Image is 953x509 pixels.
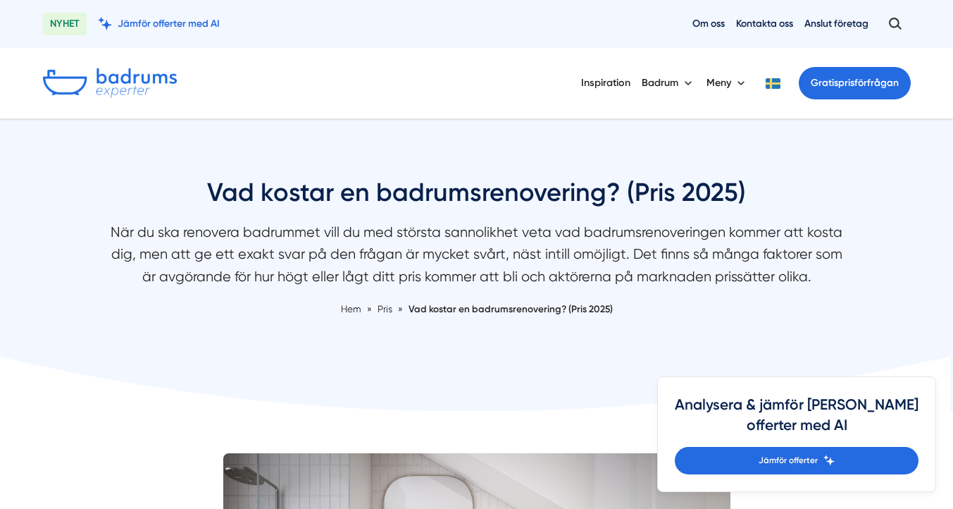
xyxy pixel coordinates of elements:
span: NYHET [43,13,87,35]
a: Inspiration [581,65,630,101]
span: Gratis [811,77,838,89]
span: Pris [378,303,392,314]
span: » [367,302,372,317]
nav: Breadcrumb [104,302,850,317]
a: Vad kostar en badrumsrenovering? (Pris 2025) [409,303,613,314]
a: Jämför offerter [675,447,918,474]
a: Hem [341,303,361,314]
h4: Analysera & jämför [PERSON_NAME] offerter med AI [675,394,918,447]
span: Jämför offerter med AI [118,17,220,30]
h1: Vad kostar en badrumsrenovering? (Pris 2025) [104,176,850,221]
a: Jämför offerter med AI [98,17,220,30]
a: Gratisprisförfrågan [799,67,911,99]
button: Meny [706,65,748,102]
button: Badrum [642,65,695,102]
a: Om oss [692,17,725,30]
a: Anslut företag [804,17,868,30]
p: När du ska renovera badrummet vill du med största sannolikhet veta vad badrumsrenoveringen kommer... [104,221,850,295]
img: Badrumsexperter.se logotyp [43,68,177,98]
span: » [398,302,403,317]
a: Kontakta oss [736,17,793,30]
a: Pris [378,303,394,314]
span: Jämför offerter [759,454,818,467]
